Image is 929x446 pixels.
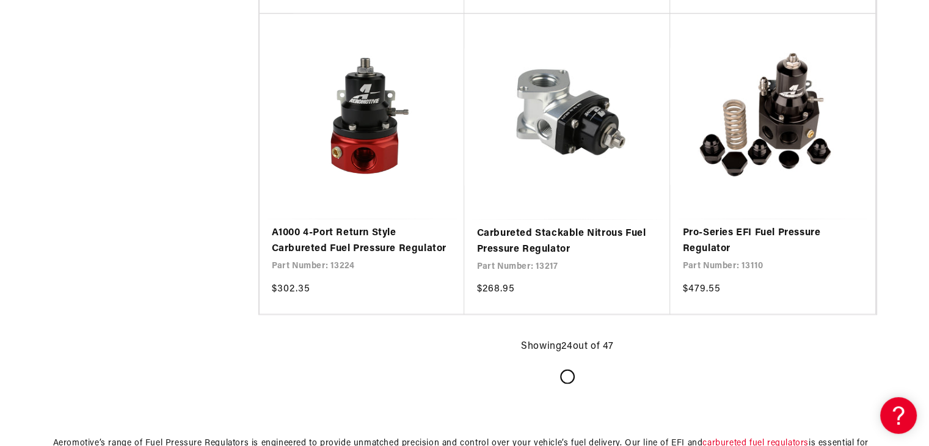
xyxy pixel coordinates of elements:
a: A1000 4-Port Return Style Carbureted Fuel Pressure Regulator [272,225,453,257]
a: Carbureted Stackable Nitrous Fuel Pressure Regulator [476,226,658,257]
p: Showing out of 47 [521,339,614,355]
a: Pro-Series EFI Fuel Pressure Regulator [682,225,863,257]
span: 24 [561,342,572,351]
